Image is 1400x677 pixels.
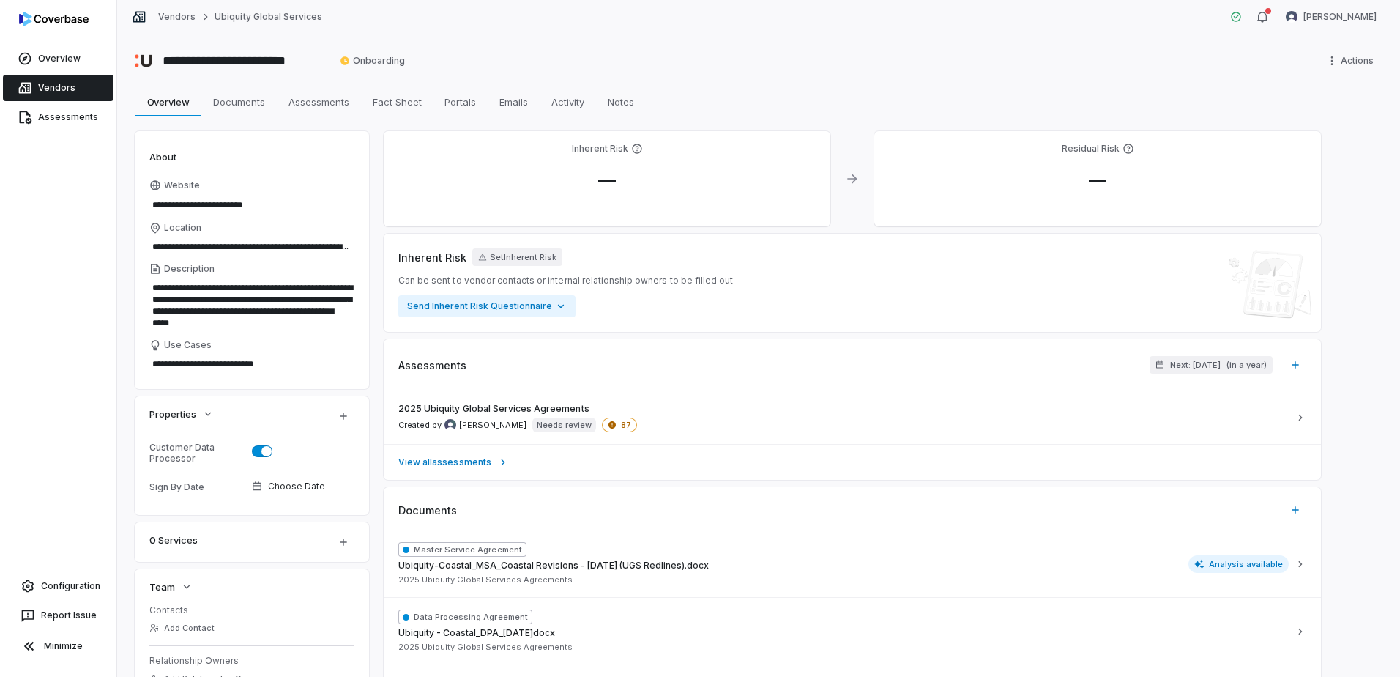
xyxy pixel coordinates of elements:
[141,92,196,111] span: Overview
[340,55,405,67] span: Onboarding
[384,530,1321,597] button: Master Service AgreementUbiquity-Coastal_MSA_Coastal Revisions - [DATE] (UGS Redlines).docx2025 U...
[537,419,592,431] p: Needs review
[149,655,354,667] dt: Relationship Owners
[1322,50,1382,72] button: More actions
[164,222,201,234] span: Location
[149,150,176,163] span: About
[6,573,111,599] a: Configuration
[149,195,329,215] input: Website
[546,92,590,111] span: Activity
[149,354,354,374] textarea: Use Cases
[398,250,466,265] span: Inherent Risk
[1226,360,1267,371] span: ( in a year )
[459,420,526,431] span: [PERSON_NAME]
[1277,6,1385,28] button: Angela Anderson avatar[PERSON_NAME]
[3,45,113,72] a: Overview
[602,418,637,432] span: 87
[398,456,491,468] span: View all assessments
[246,471,360,502] button: Choose Date
[398,503,457,518] span: Documents
[149,278,354,333] textarea: Description
[439,92,482,111] span: Portals
[384,597,1321,665] button: Data Processing AgreementUbiquity - Coastal_DPA_[DATE]docx2025 Ubiquity Global Services Agreements
[398,403,589,415] span: 2025 Ubiquity Global Services Agreements
[1303,11,1377,23] span: [PERSON_NAME]
[384,444,1321,480] a: View allassessments
[398,610,532,624] span: Data Processing Agreement
[3,75,113,101] a: Vendors
[367,92,428,111] span: Fact Sheet
[384,391,1321,444] a: 2025 Ubiquity Global Services AgreementsCreated by Christopher Morgan avatar[PERSON_NAME]Needs re...
[398,295,576,317] button: Send Inherent Risk Questionnaire
[1077,169,1118,190] span: —
[149,442,246,464] div: Customer Data Processor
[149,604,354,616] dt: Contacts
[283,92,355,111] span: Assessments
[164,180,200,191] span: Website
[587,169,628,190] span: —
[149,481,246,492] div: Sign By Date
[1062,143,1120,155] h4: Residual Risk
[398,560,709,571] span: Ubiquity-Coastal_MSA_Coastal Revisions - [DATE] (UGS Redlines).docx
[164,339,212,351] span: Use Cases
[1188,555,1289,573] span: Analysis available
[472,248,562,266] button: SetInherent Risk
[149,580,175,593] span: Team
[19,12,89,26] img: logo-D7KZi-bG.svg
[1150,356,1273,374] button: Next: [DATE](in a year)
[145,615,219,641] button: Add Contact
[398,419,526,431] span: Created by
[3,104,113,130] a: Assessments
[145,574,197,600] button: Team
[268,481,325,492] span: Choose Date
[602,92,640,111] span: Notes
[158,11,196,23] a: Vendors
[572,143,628,155] h4: Inherent Risk
[149,407,196,421] span: Properties
[164,263,215,275] span: Description
[398,574,573,585] span: 2025 Ubiquity Global Services Agreements
[494,92,534,111] span: Emails
[6,602,111,629] button: Report Issue
[149,237,354,257] input: Location
[398,627,555,639] span: Ubiquity - Coastal_DPA_[DATE]docx
[145,401,218,427] button: Properties
[215,11,322,23] a: Ubiquity Global Services
[398,358,466,373] span: Assessments
[1170,360,1221,371] span: Next: [DATE]
[1286,11,1297,23] img: Angela Anderson avatar
[207,92,271,111] span: Documents
[398,275,733,286] span: Can be sent to vendor contacts or internal relationship owners to be filled out
[444,419,456,431] img: Christopher Morgan avatar
[398,642,573,653] span: 2025 Ubiquity Global Services Agreements
[398,542,526,557] span: Master Service Agreement
[6,632,111,661] button: Minimize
